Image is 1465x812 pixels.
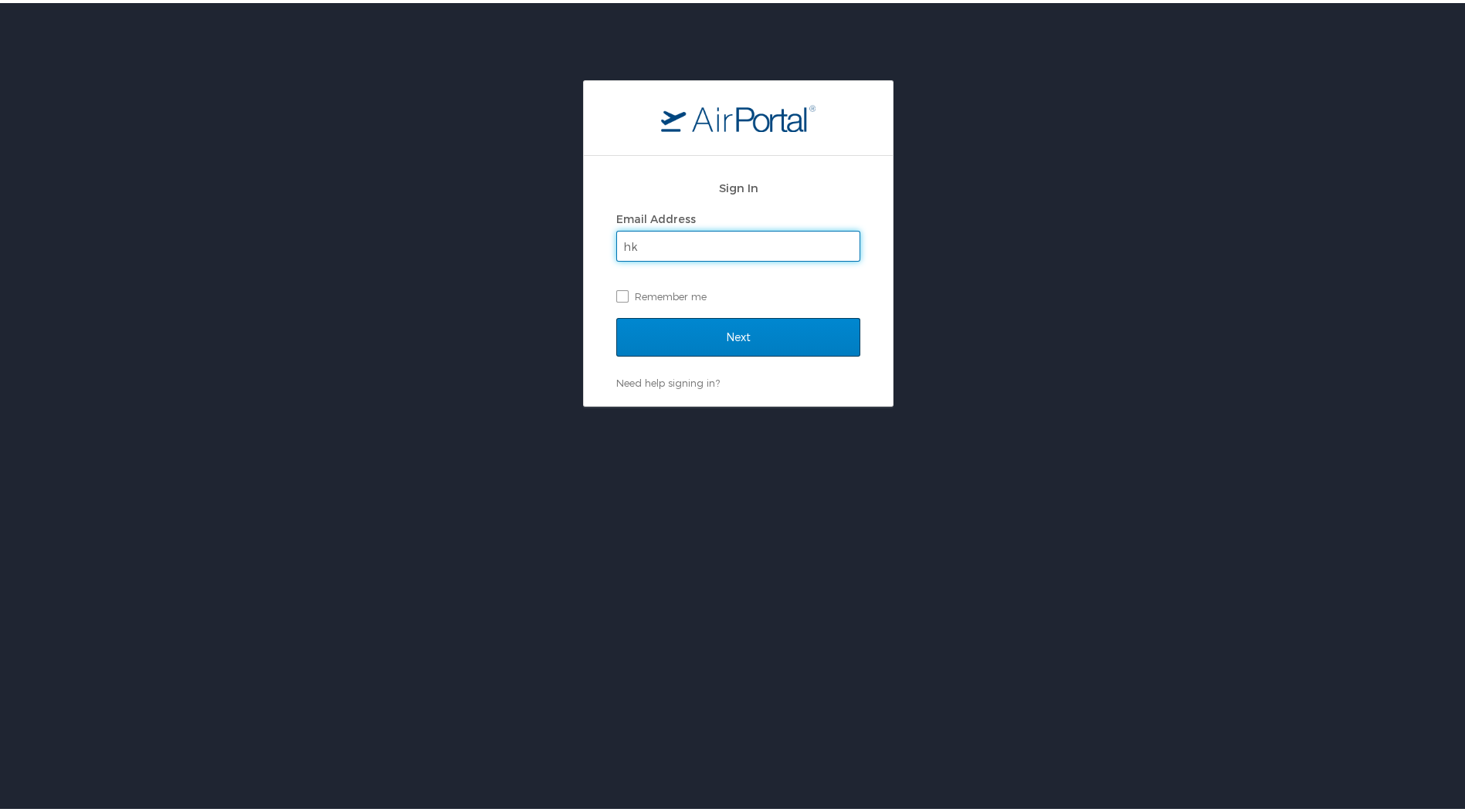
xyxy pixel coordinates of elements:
[661,101,816,129] img: logo
[616,176,860,194] h2: Sign In
[616,282,860,305] label: Remember me
[616,315,860,354] input: Next
[616,209,696,222] label: Email Address
[616,374,720,386] a: Need help signing in?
